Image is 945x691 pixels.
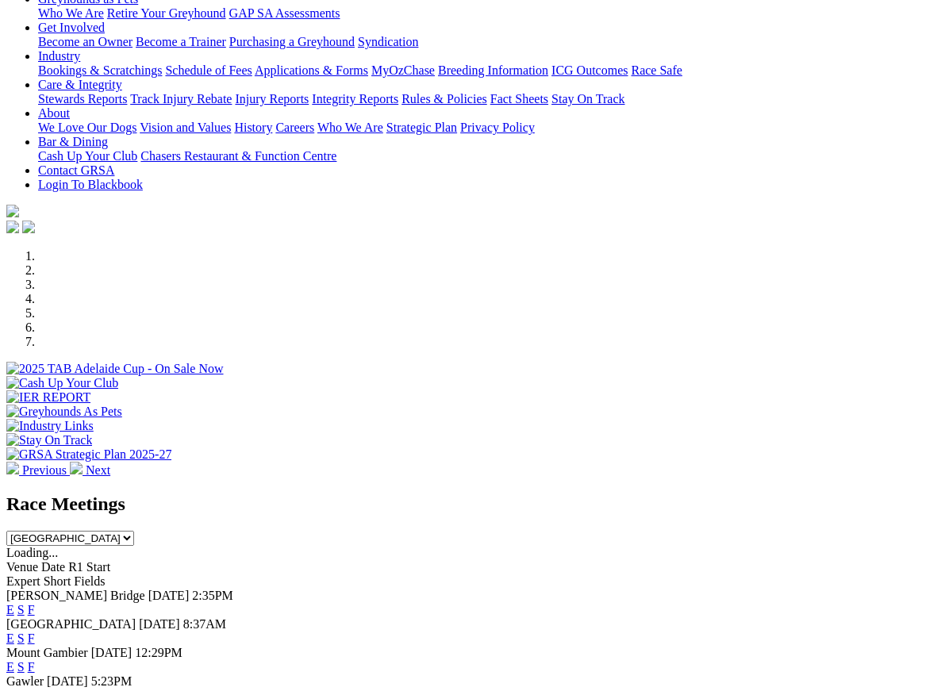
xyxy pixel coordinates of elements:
div: Care & Integrity [38,92,939,106]
a: History [234,121,272,134]
a: Cash Up Your Club [38,149,137,163]
div: About [38,121,939,135]
a: Login To Blackbook [38,178,143,191]
img: logo-grsa-white.png [6,205,19,217]
a: F [28,603,35,616]
a: Become a Trainer [136,35,226,48]
img: Industry Links [6,419,94,433]
span: [DATE] [148,589,190,602]
a: Breeding Information [438,63,548,77]
a: E [6,603,14,616]
span: Gawler [6,674,44,688]
a: S [17,603,25,616]
span: Mount Gambier [6,646,88,659]
div: Greyhounds as Pets [38,6,939,21]
span: R1 Start [68,560,110,574]
img: facebook.svg [6,221,19,233]
img: Cash Up Your Club [6,376,118,390]
span: Next [86,463,110,477]
img: chevron-left-pager-white.svg [6,462,19,474]
span: [DATE] [91,646,133,659]
span: Short [44,574,71,588]
a: ICG Outcomes [551,63,628,77]
a: Syndication [358,35,418,48]
a: Care & Integrity [38,78,122,91]
a: F [28,631,35,645]
a: Integrity Reports [312,92,398,106]
span: [DATE] [47,674,88,688]
img: Greyhounds As Pets [6,405,122,419]
a: Stewards Reports [38,92,127,106]
a: Industry [38,49,80,63]
a: GAP SA Assessments [229,6,340,20]
img: Stay On Track [6,433,92,447]
a: Purchasing a Greyhound [229,35,355,48]
a: Contact GRSA [38,163,114,177]
a: Bar & Dining [38,135,108,148]
a: Careers [275,121,314,134]
a: Fact Sheets [490,92,548,106]
img: chevron-right-pager-white.svg [70,462,83,474]
a: Previous [6,463,70,477]
span: 5:23PM [91,674,133,688]
h2: Race Meetings [6,493,939,515]
div: Get Involved [38,35,939,49]
a: Privacy Policy [460,121,535,134]
img: IER REPORT [6,390,90,405]
span: Date [41,560,65,574]
a: S [17,631,25,645]
a: Retire Your Greyhound [107,6,226,20]
span: 8:37AM [183,617,226,631]
img: GRSA Strategic Plan 2025-27 [6,447,171,462]
a: E [6,631,14,645]
a: Rules & Policies [401,92,487,106]
a: Next [70,463,110,477]
a: S [17,660,25,674]
span: [GEOGRAPHIC_DATA] [6,617,136,631]
a: MyOzChase [371,63,435,77]
a: E [6,660,14,674]
a: Who We Are [38,6,104,20]
a: Vision and Values [140,121,231,134]
a: Become an Owner [38,35,133,48]
a: Schedule of Fees [165,63,252,77]
img: 2025 TAB Adelaide Cup - On Sale Now [6,362,224,376]
a: Race Safe [631,63,682,77]
span: Expert [6,574,40,588]
span: 2:35PM [192,589,233,602]
a: About [38,106,70,120]
a: Applications & Forms [255,63,368,77]
a: Bookings & Scratchings [38,63,162,77]
span: Venue [6,560,38,574]
a: Track Injury Rebate [130,92,232,106]
a: Who We Are [317,121,383,134]
a: Injury Reports [235,92,309,106]
span: 12:29PM [135,646,182,659]
img: twitter.svg [22,221,35,233]
span: Fields [74,574,105,588]
a: We Love Our Dogs [38,121,136,134]
a: Strategic Plan [386,121,457,134]
span: Loading... [6,546,58,559]
a: Stay On Track [551,92,624,106]
span: [PERSON_NAME] Bridge [6,589,145,602]
a: Chasers Restaurant & Function Centre [140,149,336,163]
div: Industry [38,63,939,78]
a: Get Involved [38,21,105,34]
div: Bar & Dining [38,149,939,163]
a: F [28,660,35,674]
span: [DATE] [139,617,180,631]
span: Previous [22,463,67,477]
